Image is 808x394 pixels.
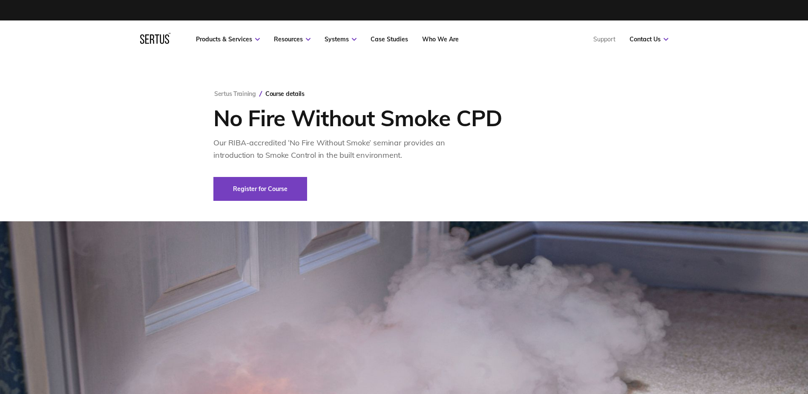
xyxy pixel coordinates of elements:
a: Sertus Training [214,90,256,98]
a: Resources [274,35,311,43]
a: Products & Services [196,35,260,43]
a: Who We Are [422,35,459,43]
div: Our RIBA-accredited ‘No Fire Without Smoke’ seminar provides an introduction to Smoke Control in ... [213,137,448,162]
a: Case Studies [371,35,408,43]
a: Support [593,35,615,43]
h1: No Fire Without Smoke CPD [213,106,502,130]
a: Contact Us [630,35,668,43]
a: Systems [325,35,357,43]
a: Register for Course [213,177,307,201]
